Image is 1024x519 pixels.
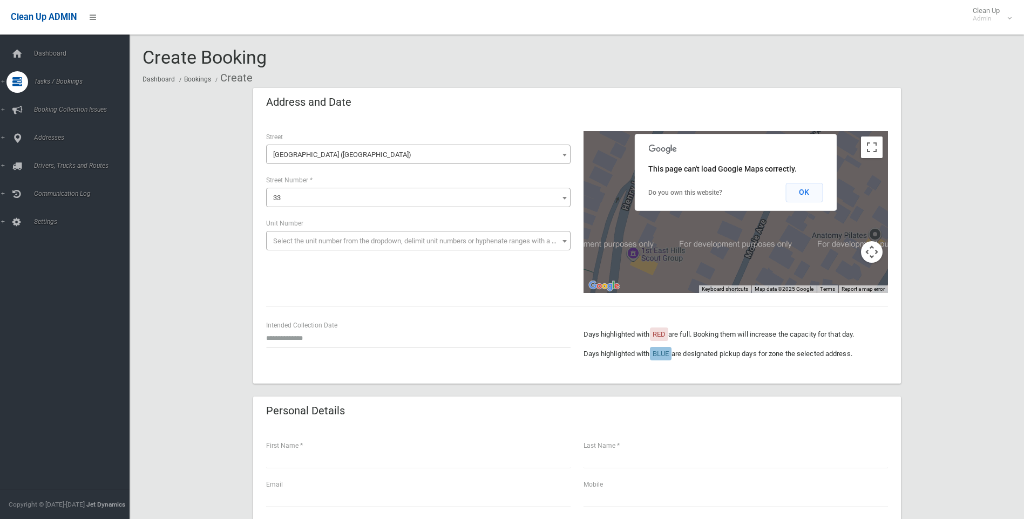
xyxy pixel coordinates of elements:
[31,218,138,226] span: Settings
[648,189,722,196] a: Do you own this website?
[702,285,748,293] button: Keyboard shortcuts
[31,106,138,113] span: Booking Collection Issues
[273,237,575,245] span: Select the unit number from the dropdown, delimit unit numbers or hyphenate ranges with a comma
[653,330,666,338] span: RED
[584,347,888,360] p: Days highlighted with are designated pickup days for zone the selected address.
[842,286,885,292] a: Report a map error
[861,241,883,263] button: Map camera controls
[253,400,358,421] header: Personal Details
[973,15,1000,23] small: Admin
[31,50,138,57] span: Dashboard
[86,501,125,508] strong: Jet Dynamics
[653,350,669,358] span: BLUE
[253,92,364,113] header: Address and Date
[31,162,138,169] span: Drivers, Trucks and Routes
[143,46,267,68] span: Create Booking
[11,12,77,22] span: Clean Up ADMIN
[785,183,823,202] button: OK
[143,76,175,83] a: Dashboard
[31,190,138,197] span: Communication Log
[269,190,568,206] span: 33
[31,78,138,85] span: Tasks / Bookings
[184,76,211,83] a: Bookings
[266,145,571,164] span: Monie Avenue (EAST HILLS 2213)
[648,165,797,173] span: This page can't load Google Maps correctly.
[273,194,281,202] span: 33
[755,286,813,292] span: Map data ©2025 Google
[820,286,835,292] a: Terms (opens in new tab)
[269,147,568,162] span: Monie Avenue (EAST HILLS 2213)
[266,188,571,207] span: 33
[967,6,1011,23] span: Clean Up
[9,501,85,508] span: Copyright © [DATE]-[DATE]
[31,134,138,141] span: Addresses
[213,68,253,88] li: Create
[584,328,888,341] p: Days highlighted with are full. Booking them will increase the capacity for that day.
[861,136,883,158] button: Toggle fullscreen view
[586,279,622,293] img: Google
[586,279,622,293] a: Open this area in Google Maps (opens a new window)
